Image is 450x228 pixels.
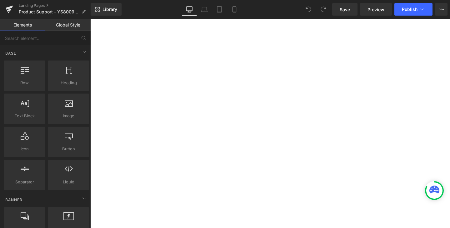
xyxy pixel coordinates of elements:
[45,19,91,31] a: Global Style
[5,197,23,203] span: Banner
[91,3,122,16] a: New Library
[227,3,242,16] a: Mobile
[367,6,384,13] span: Preview
[19,9,79,14] span: Product Support - YS8009 Solar Soil Detector
[5,50,17,56] span: Base
[102,7,117,12] span: Library
[19,3,91,8] a: Landing Pages
[50,80,87,86] span: Heading
[340,6,350,13] span: Save
[6,146,43,152] span: Icon
[317,3,330,16] button: Redo
[402,7,417,12] span: Publish
[6,179,43,185] span: Separator
[197,3,212,16] a: Laptop
[50,113,87,119] span: Image
[212,3,227,16] a: Tablet
[302,3,315,16] button: Undo
[435,3,447,16] button: More
[360,3,392,16] a: Preview
[6,113,43,119] span: Text Block
[182,3,197,16] a: Desktop
[394,3,432,16] button: Publish
[6,80,43,86] span: Row
[50,146,87,152] span: Button
[50,179,87,185] span: Liquid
